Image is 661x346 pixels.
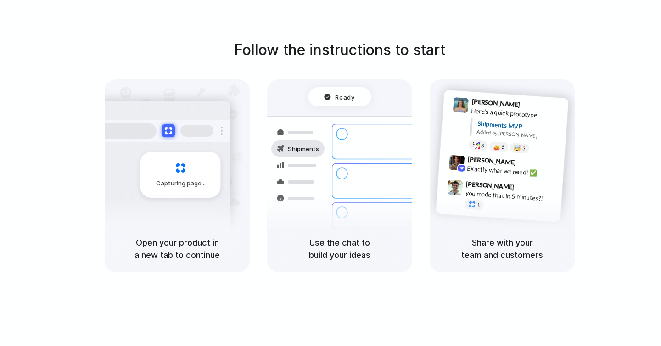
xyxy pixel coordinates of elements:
[467,164,559,179] div: Exactly what we need! ✅
[522,146,526,151] span: 3
[519,159,538,170] span: 9:42 AM
[471,106,563,122] div: Here's a quick prototype
[477,119,562,134] div: Shipments MVP
[467,154,516,167] span: [PERSON_NAME]
[288,145,319,154] span: Shipments
[477,202,480,207] span: 1
[514,145,521,151] div: 🤯
[481,143,484,148] span: 8
[471,96,520,110] span: [PERSON_NAME]
[278,236,401,261] h5: Use the chat to build your ideas
[116,236,239,261] h5: Open your product in a new tab to continue
[156,179,207,188] span: Capturing page
[466,179,515,192] span: [PERSON_NAME]
[502,145,505,150] span: 5
[465,189,557,204] div: you made that in 5 minutes?!
[517,183,536,194] span: 9:47 AM
[476,128,561,141] div: Added by [PERSON_NAME]
[336,92,355,101] span: Ready
[523,101,542,112] span: 9:41 AM
[441,236,564,261] h5: Share with your team and customers
[234,39,445,61] h1: Follow the instructions to start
